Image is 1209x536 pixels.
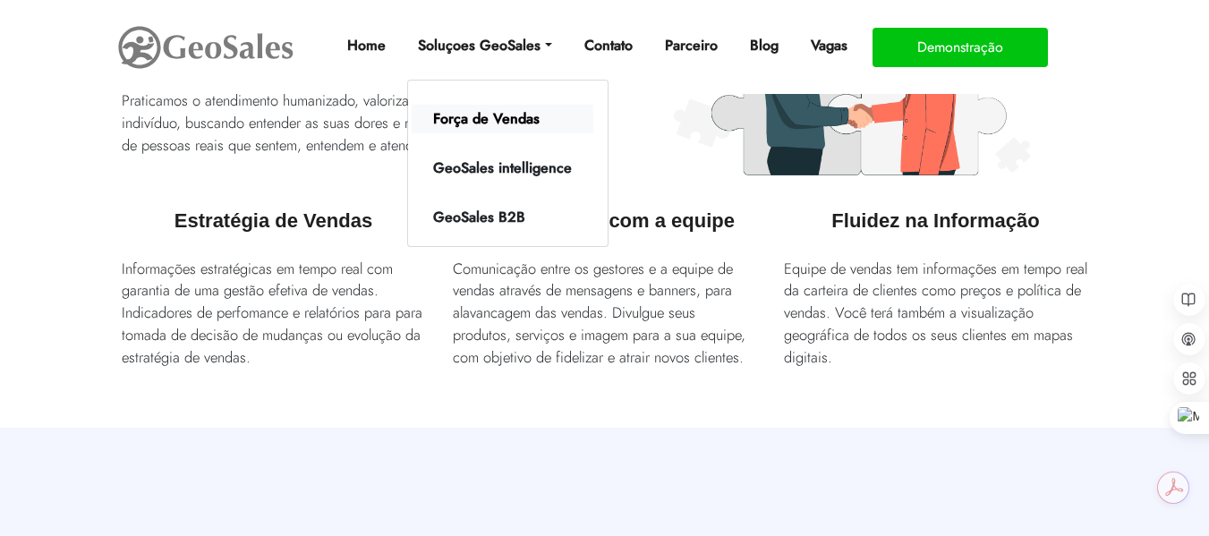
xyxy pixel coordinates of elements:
p: Comunicação entre os gestores e a equipe de vendas através de mensagens e banners, para alavancag... [453,258,757,369]
a: Blog [743,28,786,64]
a: Parceiro [658,28,725,64]
h3: Estratégia de Vendas [122,191,426,242]
a: Vagas [804,28,855,64]
img: GeoSales [116,22,295,72]
a: Soluçoes GeoSales [411,28,558,64]
a: GeoSales intelligence [412,154,593,183]
p: Informações estratégicas em tempo real com garantia de uma gestão efetiva de vendas. Indicadores ... [122,258,426,369]
button: Demonstração [873,28,1048,67]
h3: Fluidez na Informação [784,191,1088,242]
a: GeoSales B2B [412,203,593,232]
p: Equipe de vendas tem informações em tempo real da carteira de clientes como preços e política de ... [784,258,1088,369]
a: Contato [577,28,640,64]
p: Praticamos o atendimento humanizado, valorizando o cliente enquanto indivíduo, buscando entender ... [122,89,592,157]
a: Força de Vendas [412,105,593,133]
a: Home [340,28,393,64]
